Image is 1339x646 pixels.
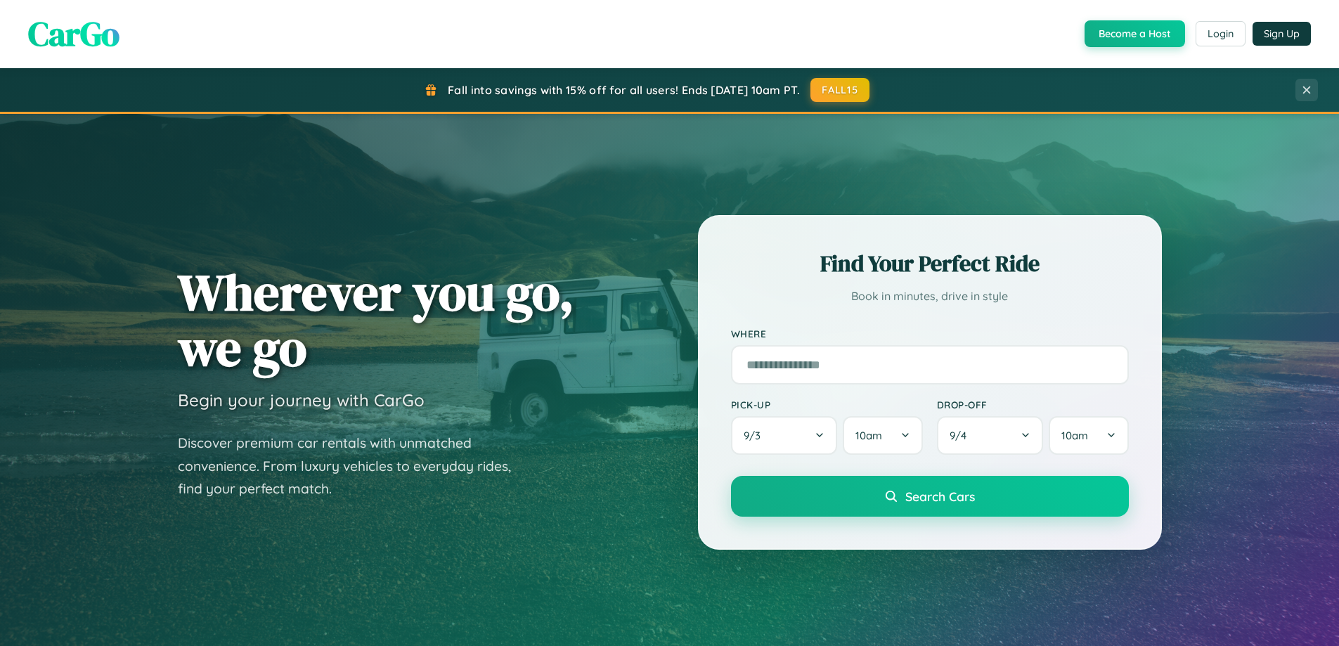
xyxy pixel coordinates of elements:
[731,416,838,455] button: 9/3
[744,429,768,442] span: 9 / 3
[810,78,869,102] button: FALL15
[448,83,800,97] span: Fall into savings with 15% off for all users! Ends [DATE] 10am PT.
[855,429,882,442] span: 10am
[731,328,1129,340] label: Where
[731,399,923,411] label: Pick-up
[1253,22,1311,46] button: Sign Up
[731,286,1129,306] p: Book in minutes, drive in style
[178,389,425,411] h3: Begin your journey with CarGo
[731,476,1129,517] button: Search Cars
[178,432,529,500] p: Discover premium car rentals with unmatched convenience. From luxury vehicles to everyday rides, ...
[731,248,1129,279] h2: Find Your Perfect Ride
[950,429,973,442] span: 9 / 4
[28,11,119,57] span: CarGo
[1061,429,1088,442] span: 10am
[1049,416,1128,455] button: 10am
[937,416,1044,455] button: 9/4
[1196,21,1246,46] button: Login
[937,399,1129,411] label: Drop-off
[178,264,574,375] h1: Wherever you go, we go
[843,416,922,455] button: 10am
[905,489,975,504] span: Search Cars
[1085,20,1185,47] button: Become a Host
